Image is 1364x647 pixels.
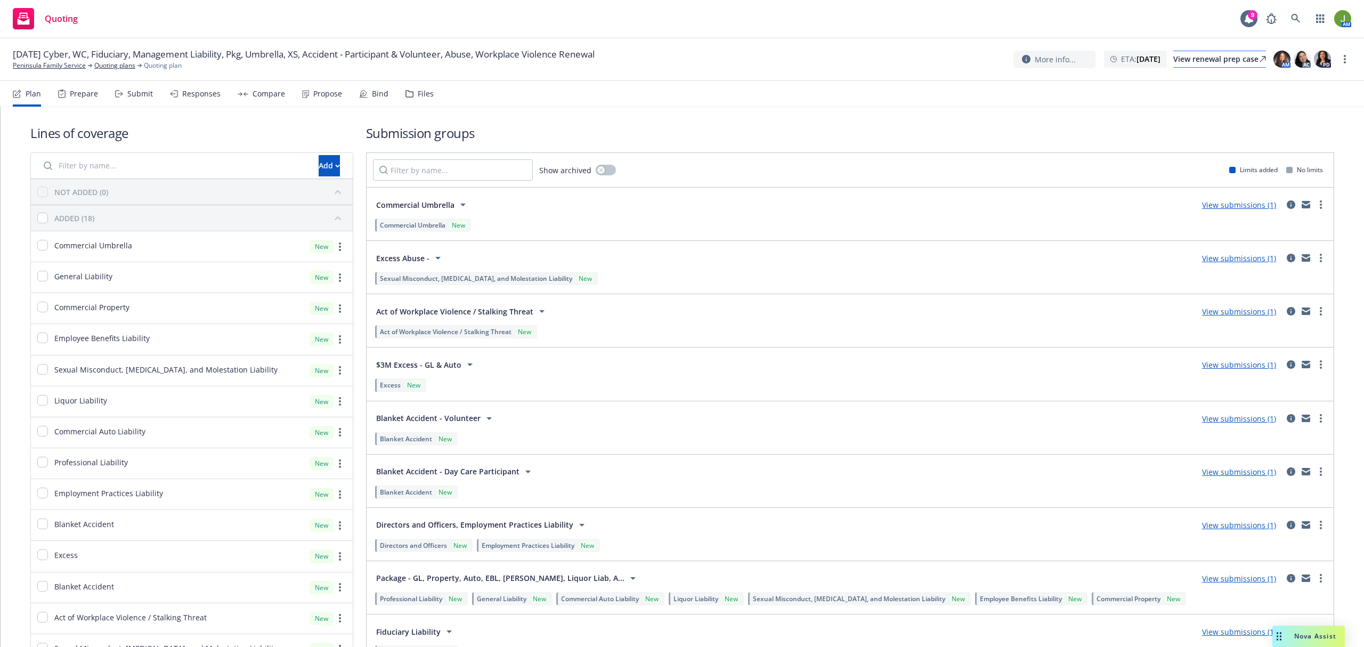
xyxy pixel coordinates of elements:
[376,519,573,530] span: Directors and Officers, Employment Practices Liability
[1294,632,1336,641] span: Nova Assist
[1300,465,1312,478] a: mail
[54,488,163,499] span: Employment Practices Liability
[539,165,591,176] span: Show archived
[1314,252,1327,264] a: more
[980,594,1062,603] span: Employee Benefits Liability
[30,124,353,142] h1: Lines of coverage
[1035,54,1076,65] span: More info...
[1300,412,1312,425] a: mail
[70,90,98,98] div: Prepare
[310,581,334,594] div: New
[1285,465,1297,478] a: circleInformation
[1300,252,1312,264] a: mail
[418,90,434,98] div: Files
[1314,305,1327,318] a: more
[13,48,595,61] span: [DATE] Cyber, WC, Fiduciary, Management Liability, Pkg, Umbrella, XS, Accident - Participant & Vo...
[1285,519,1297,531] a: circleInformation
[334,395,346,408] a: more
[376,572,624,584] span: Package - GL, Property, Auto, EBL, [PERSON_NAME], Liquor Liab, A...
[373,247,448,269] button: Excess Abuse -
[436,488,454,497] div: New
[1173,51,1266,67] div: View renewal prep case
[366,124,1334,142] h1: Submission groups
[376,466,519,477] span: Blanket Accident - Day Care Participant
[310,457,334,470] div: New
[1261,8,1282,29] a: Report a Bug
[54,395,107,406] span: Liquor Liability
[54,457,128,468] span: Professional Liability
[54,209,346,227] button: ADDED (18)
[54,240,132,251] span: Commercial Umbrella
[310,612,334,625] div: New
[380,221,445,230] span: Commercial Umbrella
[373,159,533,181] input: Filter by name...
[482,541,574,550] span: Employment Practices Liability
[1202,414,1276,424] a: View submissions (1)
[1285,572,1297,585] a: circleInformation
[376,359,461,370] span: $3M Excess - GL & Auto
[54,333,150,344] span: Employee Benefits Liability
[319,156,340,176] div: Add
[54,612,207,623] span: Act of Workplace Violence / Stalking Threat
[310,549,334,563] div: New
[1136,54,1160,64] strong: [DATE]
[334,519,346,532] a: more
[1314,358,1327,371] a: more
[334,581,346,594] a: more
[380,488,432,497] span: Blanket Accident
[319,155,340,176] button: Add
[376,413,481,424] span: Blanket Accident - Volunteer
[1202,360,1276,370] a: View submissions (1)
[1285,198,1297,211] a: circleInformation
[516,327,533,336] div: New
[376,253,429,264] span: Excess Abuse -
[313,90,342,98] div: Propose
[1300,572,1312,585] a: mail
[310,488,334,501] div: New
[1314,465,1327,478] a: more
[1272,626,1286,647] div: Drag to move
[310,519,334,532] div: New
[451,541,469,550] div: New
[182,90,221,98] div: Responses
[446,594,464,603] div: New
[310,333,334,346] div: New
[310,426,334,439] div: New
[310,395,334,408] div: New
[54,302,129,313] span: Commercial Property
[1285,358,1297,371] a: circleInformation
[579,541,596,550] div: New
[450,221,467,230] div: New
[722,594,740,603] div: New
[380,381,401,390] span: Excess
[310,302,334,315] div: New
[1202,467,1276,477] a: View submissions (1)
[37,155,312,176] input: Filter by name...
[643,594,661,603] div: New
[54,426,145,437] span: Commercial Auto Liability
[1285,252,1297,264] a: circleInformation
[1248,10,1257,20] div: 9
[1097,594,1160,603] span: Commercial Property
[1013,51,1095,68] button: More info...
[54,183,346,200] button: NOT ADDED (0)
[1286,165,1323,174] div: No limits
[94,61,135,70] a: Quoting plans
[334,426,346,439] a: more
[405,381,423,390] div: New
[54,213,94,224] div: ADDED (18)
[1300,198,1312,211] a: mail
[436,434,454,443] div: New
[1314,51,1331,68] img: photo
[1300,358,1312,371] a: mail
[1314,198,1327,211] a: more
[54,271,112,282] span: General Liability
[127,90,153,98] div: Submit
[373,408,499,429] button: Blanket Accident - Volunteer
[1202,253,1276,263] a: View submissions (1)
[334,271,346,284] a: more
[54,187,108,198] div: NOT ADDED (0)
[376,199,454,211] span: Commercial Umbrella
[13,61,86,70] a: Peninsula Family Service
[1173,51,1266,68] a: View renewal prep case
